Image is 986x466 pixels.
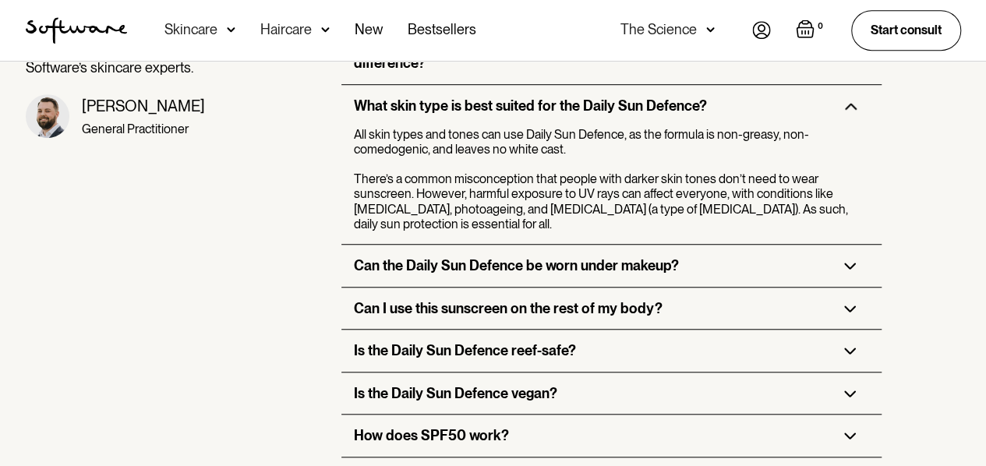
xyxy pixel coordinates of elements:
[354,171,869,231] p: There’s a common misconception that people with darker skin tones don’t need to wear sunscreen. H...
[26,17,127,44] a: home
[354,257,679,274] h3: Can the Daily Sun Defence be worn under makeup?
[851,10,961,50] a: Start consult
[354,342,576,359] h3: Is the Daily Sun Defence reef-safe?
[82,97,205,115] div: [PERSON_NAME]
[354,427,509,444] h3: How does SPF50 work?
[26,17,127,44] img: Software Logo
[815,19,826,34] div: 0
[227,22,235,37] img: arrow down
[354,300,663,317] h3: Can I use this sunscreen on the rest of my body?
[706,22,715,37] img: arrow down
[796,19,826,41] a: Open empty cart
[260,22,312,37] div: Haircare
[354,385,557,402] h3: Is the Daily Sun Defence vegan?
[321,22,330,37] img: arrow down
[164,22,217,37] div: Skincare
[620,22,697,37] div: The Science
[354,157,869,171] p: ‍
[354,97,707,115] h3: What skin type is best suited for the Daily Sun Defence?
[354,127,869,157] p: All skin types and tones can use Daily Sun Defence, as the formula is non-greasy, non-comedogenic...
[82,122,205,136] div: General Practitioner
[26,94,69,138] img: Dr, Matt headshot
